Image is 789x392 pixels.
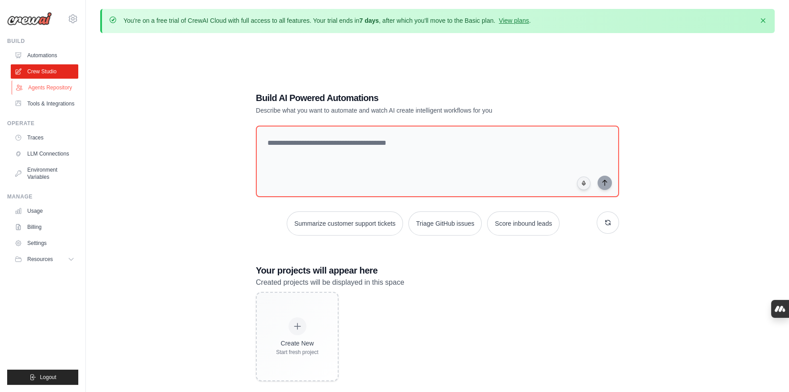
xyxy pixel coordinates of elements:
[7,12,52,25] img: Logo
[256,264,619,277] h3: Your projects will appear here
[11,131,78,145] a: Traces
[11,204,78,218] a: Usage
[11,97,78,111] a: Tools & Integrations
[7,370,78,385] button: Logout
[40,374,56,381] span: Logout
[11,163,78,184] a: Environment Variables
[359,17,379,24] strong: 7 days
[12,80,79,95] a: Agents Repository
[276,339,318,348] div: Create New
[11,252,78,266] button: Resources
[7,38,78,45] div: Build
[11,64,78,79] a: Crew Studio
[11,48,78,63] a: Automations
[408,211,482,236] button: Triage GitHub issues
[597,211,619,234] button: Get new suggestions
[256,106,556,115] p: Describe what you want to automate and watch AI create intelligent workflows for you
[256,92,556,104] h1: Build AI Powered Automations
[7,120,78,127] div: Operate
[11,147,78,161] a: LLM Connections
[11,236,78,250] a: Settings
[287,211,403,236] button: Summarize customer support tickets
[487,211,560,236] button: Score inbound leads
[577,177,590,190] button: Click to speak your automation idea
[256,277,619,288] p: Created projects will be displayed in this space
[11,220,78,234] a: Billing
[27,256,53,263] span: Resources
[123,16,531,25] p: You're on a free trial of CrewAI Cloud with full access to all features. Your trial ends in , aft...
[276,349,318,356] div: Start fresh project
[7,193,78,200] div: Manage
[499,17,529,24] a: View plans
